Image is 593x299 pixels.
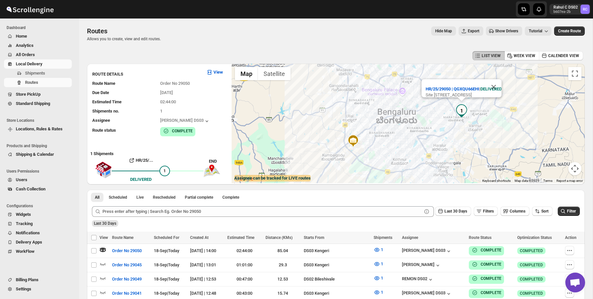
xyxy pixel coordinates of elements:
[381,276,383,281] span: 1
[154,248,179,253] span: 18-Sep | Today
[258,67,291,80] button: Show satellite imagery
[7,25,74,30] span: Dashboard
[92,81,115,86] span: Route Name
[163,168,166,173] span: 1
[160,81,190,86] span: Order No 29050
[472,51,505,60] button: LIST VIEW
[532,207,552,216] button: Sort
[190,290,223,297] div: [DATE] | 12:48
[435,28,452,34] span: Hide Map
[481,262,501,267] b: COMPLETE
[4,150,72,159] button: Shipping & Calendar
[514,53,535,58] span: WEEK VIEW
[16,277,39,282] span: Billing Plans
[304,276,370,282] div: DS02 Bileshivale
[227,262,262,268] div: 01:01:00
[4,284,72,294] button: Settings
[227,276,262,282] div: 00:47:00
[468,28,479,34] span: Export
[529,29,542,33] span: Tutorial
[92,99,122,104] span: Estimated Time
[504,51,539,60] button: WEEK VIEW
[185,195,213,200] span: Partial complete
[471,289,501,296] button: COMPLETE
[160,118,210,124] button: [PERSON_NAME] DS03
[233,175,255,183] a: Open this area in Google Maps (opens a new window)
[204,165,220,177] img: trip_end.png
[190,276,223,282] div: [DATE] | 12:53
[539,51,583,60] button: CALENDER VIEW
[209,158,228,165] div: END
[190,248,223,254] div: [DATE] | 14:00
[431,26,456,36] button: Map action label
[568,67,581,80] button: Toggle fullscreen view
[515,179,539,183] span: Map data ©2025
[4,247,72,256] button: WorkFlow
[304,262,370,268] div: DS03 Kengeri
[4,124,72,134] button: Locations, Rules & Rates
[4,41,72,50] button: Analytics
[136,195,144,200] span: Live
[402,248,452,254] div: [PERSON_NAME] DS03
[16,177,27,182] span: Users
[16,186,45,191] span: Cash Collection
[25,80,38,85] span: Routes
[425,86,479,91] b: HR/25/29050 | QGXQU66EHI
[558,207,580,216] button: Filter
[5,1,55,17] img: ScrollEngine
[16,212,31,217] span: Widgets
[92,118,110,123] span: Assignee
[525,26,551,36] button: Tutorial
[163,128,193,134] button: COMPLETE
[266,235,293,240] span: Distance (KMs)
[266,290,300,297] div: 15.74
[495,28,518,34] span: Show Drivers
[520,291,543,296] span: COMPLETED
[500,207,529,216] button: Columns
[91,193,103,202] button: All routes
[154,235,179,240] span: Scheduled For
[233,175,255,183] img: Google
[553,5,578,10] p: Rahul C DS02
[402,262,441,269] button: [PERSON_NAME]
[556,179,583,183] a: Report a map error
[370,287,387,298] button: 1
[112,248,142,254] span: Order No 29050
[304,248,370,254] div: DS03 Kengeri
[235,67,258,80] button: Show street map
[99,235,108,240] span: View
[482,179,511,183] button: Keyboard shortcuts
[421,84,483,94] button: HR/25/29050 | QGXQU66EHI
[190,235,209,240] span: Created At
[154,277,179,282] span: 18-Sep | Today
[4,238,72,247] button: Delivery Apps
[517,235,552,240] span: Optimization Status
[16,43,34,48] span: Analytics
[16,61,42,66] span: Local Delivery
[4,228,72,238] button: Notifications
[4,78,72,87] button: Routes
[471,261,501,268] button: COMPLETE
[580,5,590,14] span: Rahul C DS02
[402,276,434,283] button: REMON DS02
[16,52,35,57] span: All Orders
[550,4,590,15] button: User menu
[112,290,142,297] span: Order No 29041
[469,235,492,240] span: Route Status
[4,175,72,184] button: Users
[112,155,170,166] button: HR/25/...
[4,219,72,228] button: Tracking
[108,274,146,284] button: Order No 29049
[222,195,239,200] span: Complete
[266,262,300,268] div: 29.3
[481,276,501,281] b: COMPLETE
[92,90,109,95] span: Due Date
[190,262,223,268] div: [DATE] | 13:01
[95,195,99,200] span: All
[4,32,72,41] button: Home
[102,206,422,217] input: Press enter after typing | Search Eg. Order No 29050
[16,34,27,39] span: Home
[7,143,74,149] span: Products and Shipping
[266,248,300,254] div: 85.04
[381,290,383,295] span: 1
